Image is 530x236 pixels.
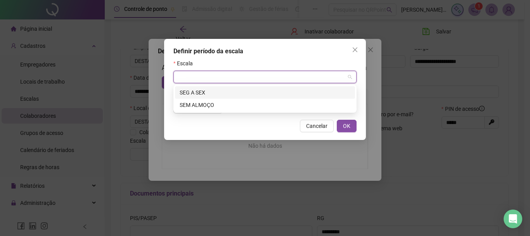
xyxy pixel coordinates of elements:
[175,86,355,99] div: SEG A SEX
[173,47,357,56] div: Definir período da escala
[175,99,355,111] div: SEM ALMOÇO
[343,122,350,130] span: OK
[337,120,357,132] button: OK
[504,210,522,228] div: Open Intercom Messenger
[180,88,350,97] div: SEG A SEX
[306,122,327,130] span: Cancelar
[349,44,361,56] button: Close
[352,47,358,53] span: close
[180,101,350,109] div: SEM ALMOÇO
[173,59,198,68] label: Escala
[300,120,334,132] button: Cancelar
